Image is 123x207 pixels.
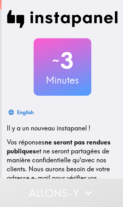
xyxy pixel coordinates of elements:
[34,73,91,87] h3: Minutes
[7,138,111,155] b: ne seront pas rendues publiques
[34,48,91,74] h2: 3
[17,108,34,117] div: English
[7,124,90,132] span: Il y a un nouveau instapanel !
[7,106,36,119] button: English
[51,51,60,70] span: ~
[7,10,118,28] img: Instapanel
